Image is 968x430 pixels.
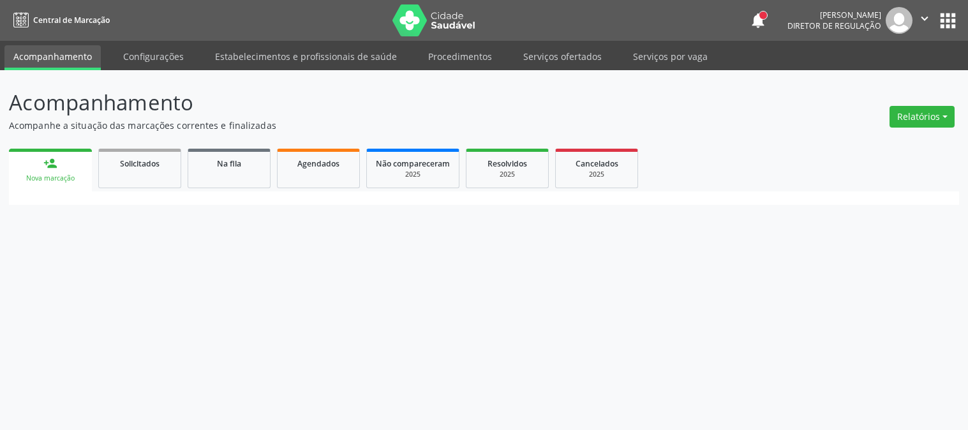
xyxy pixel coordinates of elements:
[206,45,406,68] a: Estabelecimentos e profissionais de saúde
[624,45,717,68] a: Serviços por vaga
[33,15,110,26] span: Central de Marcação
[514,45,611,68] a: Serviços ofertados
[886,7,912,34] img: img
[918,11,932,26] i: 
[912,7,937,34] button: 
[114,45,193,68] a: Configurações
[565,170,629,179] div: 2025
[9,10,110,31] a: Central de Marcação
[376,158,450,169] span: Não compareceram
[9,119,674,132] p: Acompanhe a situação das marcações correntes e finalizadas
[120,158,160,169] span: Solicitados
[749,11,767,29] button: notifications
[787,20,881,31] span: Diretor de regulação
[576,158,618,169] span: Cancelados
[217,158,241,169] span: Na fila
[4,45,101,70] a: Acompanhamento
[475,170,539,179] div: 2025
[488,158,527,169] span: Resolvidos
[43,156,57,170] div: person_add
[937,10,959,32] button: apps
[419,45,501,68] a: Procedimentos
[9,87,674,119] p: Acompanhamento
[297,158,339,169] span: Agendados
[787,10,881,20] div: [PERSON_NAME]
[18,174,83,183] div: Nova marcação
[890,106,955,128] button: Relatórios
[376,170,450,179] div: 2025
